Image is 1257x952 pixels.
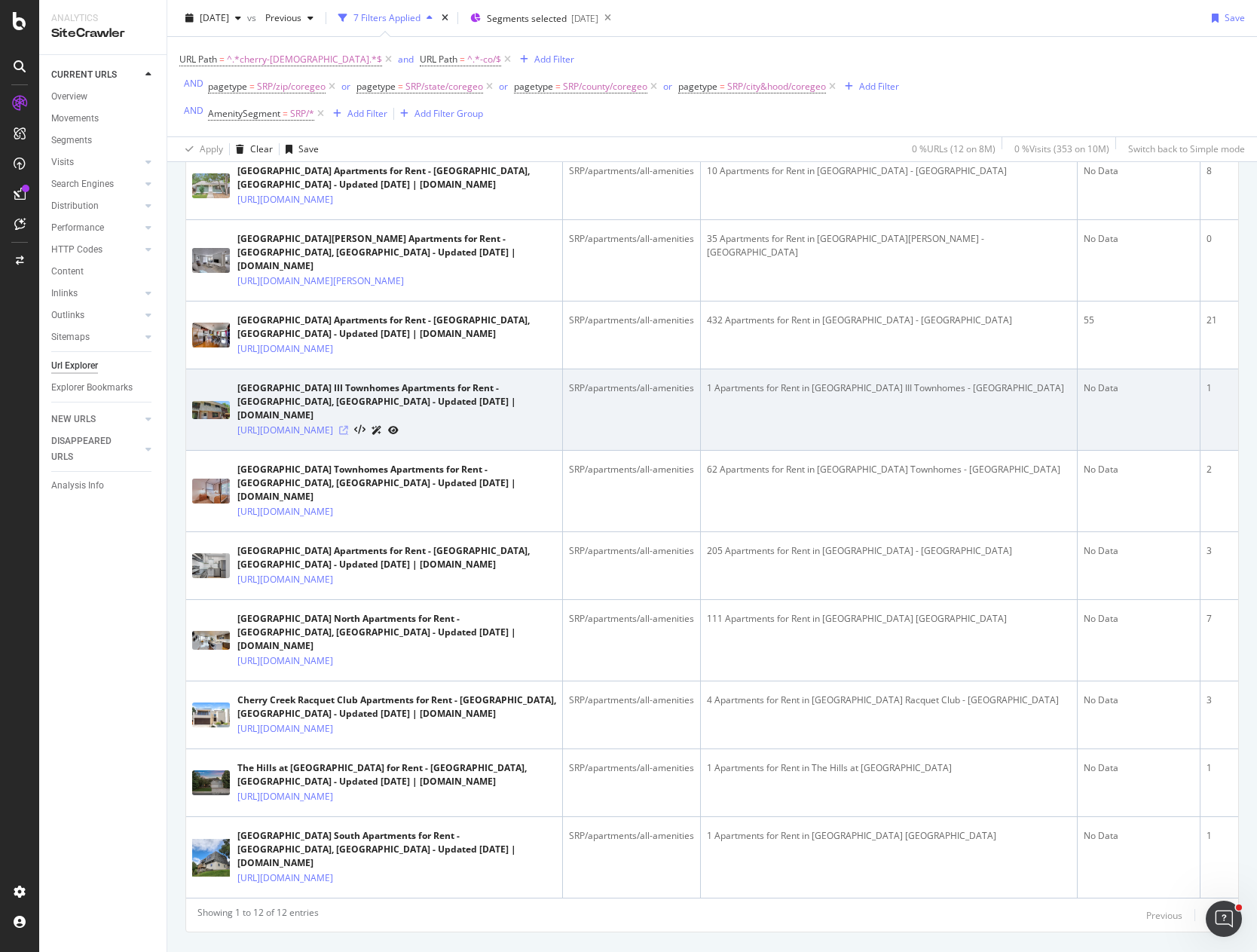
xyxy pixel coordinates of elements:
a: [URL][DOMAIN_NAME] [237,192,333,207]
a: AI Url Details [372,422,382,438]
div: Add Filter [347,107,387,120]
a: Outlinks [51,308,141,323]
div: 1 Apartments for Rent in [GEOGRAPHIC_DATA] III Townhomes - [GEOGRAPHIC_DATA] [707,381,1071,395]
div: 10 Apartments for Rent in [GEOGRAPHIC_DATA] - [GEOGRAPHIC_DATA] [707,164,1071,178]
div: 62 Apartments for Rent in [GEOGRAPHIC_DATA] Townhomes - [GEOGRAPHIC_DATA] [707,463,1071,476]
button: Add Filter [839,78,899,96]
span: pagetype [514,80,553,93]
button: Save [280,137,319,161]
div: 1 Apartments for Rent in The Hills at [GEOGRAPHIC_DATA] [707,761,1071,775]
span: = [720,80,725,93]
div: Cherry Creek Racquet Club Apartments for Rent - [GEOGRAPHIC_DATA], [GEOGRAPHIC_DATA] - Updated [D... [237,693,556,721]
button: Apply [179,137,223,161]
div: Content [51,264,84,280]
a: [URL][DOMAIN_NAME] [237,572,333,587]
div: No Data [1084,463,1194,476]
button: and [398,52,414,66]
div: Url Explorer [51,358,98,374]
a: Url Explorer [51,358,156,374]
div: SRP/apartments/all-amenities [569,693,694,707]
button: Add Filter Group [394,105,483,123]
img: main image [192,323,230,347]
a: Visits [51,155,141,170]
div: Switch back to Simple mode [1128,142,1245,155]
div: Explorer Bookmarks [51,380,133,396]
a: NEW URLS [51,412,141,427]
div: 1 Apartments for Rent in [GEOGRAPHIC_DATA] [GEOGRAPHIC_DATA] [707,829,1071,843]
div: [GEOGRAPHIC_DATA] Townhomes Apartments for Rent - [GEOGRAPHIC_DATA], [GEOGRAPHIC_DATA] - Updated ... [237,463,556,504]
div: Outlinks [51,308,84,323]
button: or [499,79,508,93]
div: Performance [51,220,104,236]
span: SRP/state/coregeo [405,76,483,97]
div: 111 Apartments for Rent in [GEOGRAPHIC_DATA] [GEOGRAPHIC_DATA] [707,612,1071,626]
div: Segments [51,133,92,148]
div: [GEOGRAPHIC_DATA] III Townhomes Apartments for Rent - [GEOGRAPHIC_DATA], [GEOGRAPHIC_DATA] - Upda... [237,381,556,422]
button: Previous [1146,906,1182,924]
a: Analysis Info [51,478,156,494]
a: [URL][DOMAIN_NAME][PERSON_NAME] [237,274,404,289]
img: main image [192,770,230,795]
span: = [555,80,561,93]
span: Previous [259,11,301,24]
div: [GEOGRAPHIC_DATA] South Apartments for Rent - [GEOGRAPHIC_DATA], [GEOGRAPHIC_DATA] - Updated [DAT... [237,829,556,870]
div: SRP/apartments/all-amenities [569,544,694,558]
span: URL Path [179,53,217,66]
div: Clear [250,142,273,155]
span: Segments selected [487,12,567,25]
a: Inlinks [51,286,141,302]
img: main image [192,836,230,880]
div: 432 Apartments for Rent in [GEOGRAPHIC_DATA] - [GEOGRAPHIC_DATA] [707,314,1071,327]
div: No Data [1084,544,1194,558]
a: URL Inspection [388,422,399,438]
a: DISAPPEARED URLS [51,433,141,465]
div: SRP/apartments/all-amenities [569,232,694,246]
span: = [283,107,288,120]
img: main image [192,173,230,198]
a: Movements [51,111,156,127]
div: Overview [51,89,87,105]
img: main image [192,703,230,727]
span: pagetype [356,80,396,93]
div: Movements [51,111,99,127]
div: [GEOGRAPHIC_DATA] North Apartments for Rent - [GEOGRAPHIC_DATA], [GEOGRAPHIC_DATA] - Updated [DAT... [237,612,556,653]
button: Switch back to Simple mode [1122,137,1245,161]
div: [GEOGRAPHIC_DATA] Apartments for Rent - [GEOGRAPHIC_DATA], [GEOGRAPHIC_DATA] - Updated [DATE] | [... [237,544,556,571]
div: No Data [1084,232,1194,246]
button: AND [179,103,208,118]
div: SRP/apartments/all-amenities [569,761,694,775]
button: Clear [230,137,273,161]
iframe: Intercom live chat [1206,901,1242,937]
div: Search Engines [51,176,114,192]
div: SRP/apartments/all-amenities [569,314,694,327]
a: [URL][DOMAIN_NAME] [237,871,333,886]
div: The Hills at [GEOGRAPHIC_DATA] for Rent - [GEOGRAPHIC_DATA], [GEOGRAPHIC_DATA] - Updated [DATE] |... [237,761,556,788]
div: 35 Apartments for Rent in [GEOGRAPHIC_DATA][PERSON_NAME] - [GEOGRAPHIC_DATA] [707,232,1071,259]
div: 7 Filters Applied [353,11,421,24]
span: pagetype [208,80,247,93]
div: or [663,80,672,93]
button: 7 Filters Applied [332,6,439,30]
span: = [460,53,465,66]
div: Save [1225,11,1245,24]
button: Segments selected[DATE] [464,6,598,30]
span: = [398,80,403,93]
button: Add Filter [327,105,387,123]
a: [URL][DOMAIN_NAME] [237,341,333,357]
div: Previous [1146,909,1182,922]
span: URL Path [420,53,457,66]
div: No Data [1084,693,1194,707]
div: No Data [1084,381,1194,395]
a: HTTP Codes [51,242,141,258]
button: or [341,79,350,93]
div: AND [184,77,203,90]
div: No Data [1084,612,1194,626]
div: Distribution [51,198,99,214]
div: Apply [200,142,223,155]
div: No Data [1084,761,1194,775]
button: Save [1206,6,1245,30]
button: View HTML Source [354,425,365,436]
button: Previous [259,6,320,30]
img: main image [192,553,230,578]
div: AND [184,104,203,117]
